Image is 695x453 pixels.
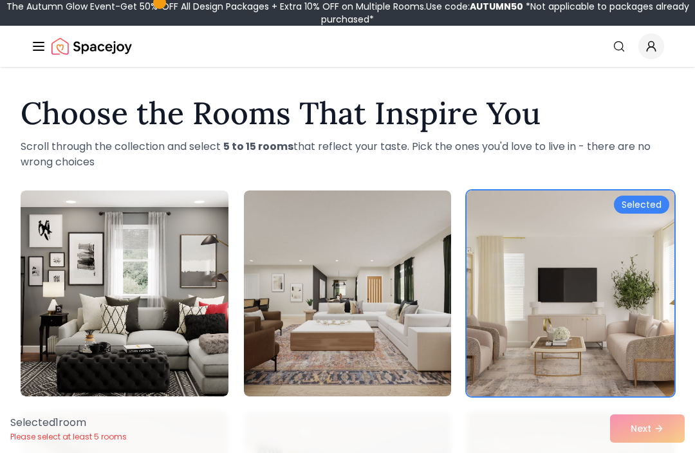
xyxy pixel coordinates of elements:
a: Spacejoy [51,33,132,59]
div: Selected [614,196,669,214]
img: Room room-1 [21,190,228,396]
nav: Global [31,26,664,67]
strong: 5 to 15 rooms [223,139,293,154]
p: Scroll through the collection and select that reflect your taste. Pick the ones you'd love to liv... [21,139,674,170]
h1: Choose the Rooms That Inspire You [21,98,674,129]
img: Room room-2 [244,190,452,396]
p: Please select at least 5 rooms [10,432,127,442]
img: Spacejoy Logo [51,33,132,59]
img: Room room-3 [467,190,674,396]
p: Selected 1 room [10,415,127,430]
